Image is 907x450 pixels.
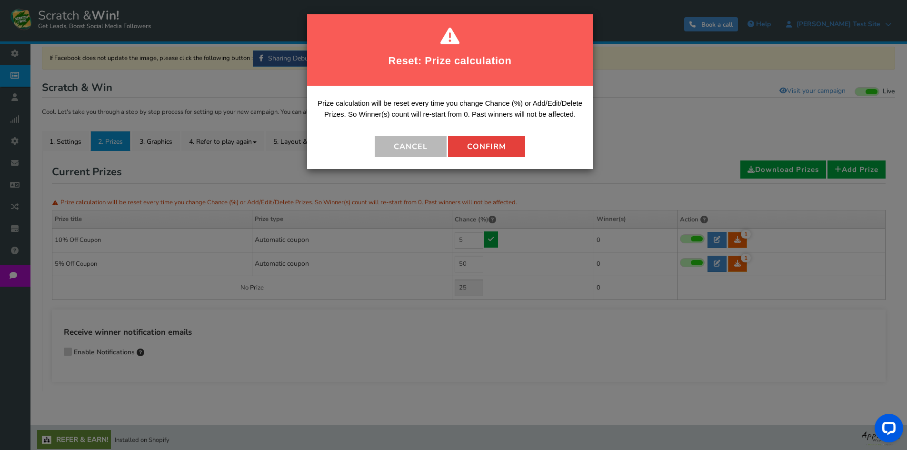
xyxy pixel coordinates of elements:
[867,410,907,450] iframe: LiveChat chat widget
[448,136,525,157] button: Confirm
[314,98,586,127] p: Prize calculation will be reset every time you change Chance (%) or Add/Edit/Delete Prizes. So Wi...
[375,136,447,157] button: Cancel
[319,48,581,74] h2: Reset: Prize calculation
